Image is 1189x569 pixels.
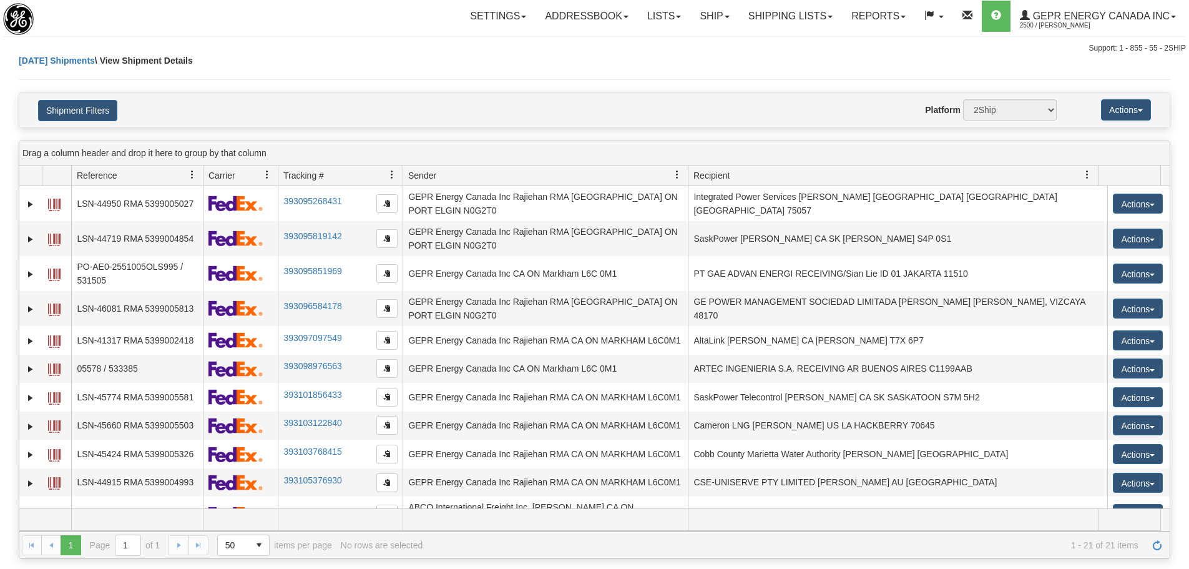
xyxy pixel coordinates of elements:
[48,503,61,523] a: Label
[1098,166,1160,186] th: Press ctrl + space to group
[71,468,203,497] td: LSN-44915 RMA 5399004993
[688,256,1107,291] td: PT GAE ADVAN ENERGI RECEIVING/Sian Lie ID 01 JAKARTA 11510
[48,472,61,492] a: Label
[182,164,203,186] a: Reference filter column settings
[24,198,37,210] a: Expand
[71,166,203,186] th: Press ctrl + space to group
[283,333,341,343] a: 393097097549
[283,196,341,206] a: 393095268431
[19,56,95,66] a: [DATE] Shipments
[403,326,688,355] td: GEPR Energy Canada Inc Rajiehan RMA CA ON MARKHAM L6C0M1
[1113,330,1163,350] button: Actions
[71,383,203,412] td: LSN-45774 RMA 5399005581
[693,169,730,182] span: Recipient
[739,1,842,32] a: Shipping lists
[403,291,688,326] td: GEPR Energy Canada Inc Rajiehan RMA [GEOGRAPHIC_DATA] ON PORT ELGIN N0G2T0
[283,301,341,311] a: 393096584178
[408,169,436,182] span: Sender
[208,230,263,246] img: 2 - FedEx Express®
[48,358,61,378] a: Label
[48,193,61,213] a: Label
[688,440,1107,468] td: Cobb County Marietta Water Authority [PERSON_NAME] [GEOGRAPHIC_DATA]
[376,473,398,492] button: Copy to clipboard
[1113,359,1163,379] button: Actions
[217,535,270,556] span: Page sizes drop down
[1010,1,1185,32] a: GEPR Energy Canada Inc 2500 / [PERSON_NAME]
[48,330,61,350] a: Label
[376,359,398,378] button: Copy to clipboard
[208,195,263,211] img: 2 - FedEx Express®
[1113,299,1163,319] button: Actions
[1160,220,1188,348] iframe: chat widget
[115,535,140,555] input: Page 1
[19,141,1170,166] div: grid grouping header
[431,540,1138,550] span: 1 - 21 of 21 items
[688,291,1107,326] td: GE POWER MANAGEMENT SOCIEDAD LIMITADA [PERSON_NAME] [PERSON_NAME], VIZCAYA 48170
[403,166,688,186] th: Press ctrl + space to group
[217,535,332,556] span: items per page
[48,298,61,318] a: Label
[71,326,203,355] td: LSN-41317 RMA 5399002418
[403,497,688,532] td: ABCO International Freight Inc. [PERSON_NAME] CA ON MISSISSAUGA L4V 1R9
[24,392,37,404] a: Expand
[688,326,1107,355] td: AltaLink [PERSON_NAME] CA [PERSON_NAME] T7X 6P7
[208,332,263,348] img: 2 - FedEx Express®
[403,440,688,468] td: GEPR Energy Canada Inc Rajiehan RMA CA ON MARKHAM L6C0M1
[461,1,536,32] a: Settings
[283,390,341,400] a: 393101856433
[208,300,263,316] img: 2 - FedEx Express®
[1113,504,1163,524] button: Actions
[688,186,1107,221] td: Integrated Power Services [PERSON_NAME] [GEOGRAPHIC_DATA] [GEOGRAPHIC_DATA] [GEOGRAPHIC_DATA] 75057
[95,56,193,66] span: \ View Shipment Details
[376,388,398,407] button: Copy to clipboard
[376,264,398,283] button: Copy to clipboard
[1113,444,1163,464] button: Actions
[376,299,398,318] button: Copy to clipboard
[71,256,203,291] td: PO-AE0-2551005OLS995 / 531505
[24,233,37,245] a: Expand
[1113,415,1163,435] button: Actions
[283,447,341,457] a: 393103768415
[341,540,423,550] div: No rows are selected
[208,361,263,377] img: 2 - FedEx Express®
[376,229,398,248] button: Copy to clipboard
[376,331,398,350] button: Copy to clipboard
[24,335,37,347] a: Expand
[71,186,203,221] td: LSN-44950 RMA 5399005027
[24,268,37,280] a: Expand
[688,468,1107,497] td: CSE-UNISERVE PTY LIMITED [PERSON_NAME] AU [GEOGRAPHIC_DATA]
[688,497,1107,532] td: GE VERNOVA [PERSON_NAME] CA ON [PERSON_NAME] L6C 0M1
[24,363,37,375] a: Expand
[1113,473,1163,493] button: Actions
[208,447,263,462] img: 2 - FedEx Express®
[403,468,688,497] td: GEPR Energy Canada Inc Rajiehan RMA CA ON MARKHAM L6C0M1
[249,535,269,555] span: select
[208,475,263,490] img: 2 - FedEx Express®
[3,43,1186,54] div: Support: 1 - 855 - 55 - 2SHIP
[1020,19,1113,32] span: 2500 / [PERSON_NAME]
[48,387,61,407] a: Label
[208,418,263,433] img: 2 - FedEx Express®
[403,186,688,221] td: GEPR Energy Canada Inc Rajiehan RMA [GEOGRAPHIC_DATA] ON PORT ELGIN N0G2T0
[90,535,160,556] span: Page of 1
[925,104,961,116] label: Platform
[257,164,278,186] a: Carrier filter column settings
[3,3,34,35] img: logo2500.jpg
[225,539,242,552] span: 50
[71,355,203,383] td: 05578 / 533385
[24,303,37,315] a: Expand
[208,265,263,281] img: 2 - FedEx Express®
[61,535,81,555] span: Page 1
[1113,264,1163,284] button: Actions
[688,166,1098,186] th: Press ctrl + space to group
[667,164,688,186] a: Sender filter column settings
[1101,99,1151,121] button: Actions
[283,475,341,485] a: 393105376930
[403,221,688,256] td: GEPR Energy Canada Inc Rajiehan RMA [GEOGRAPHIC_DATA] ON PORT ELGIN N0G2T0
[283,266,341,276] a: 393095851969
[1030,11,1170,21] span: GEPR Energy Canada Inc
[283,507,341,517] a: 393105783360
[376,416,398,435] button: Copy to clipboard
[71,440,203,468] td: LSN-45424 RMA 5399005326
[283,418,341,428] a: 393103122840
